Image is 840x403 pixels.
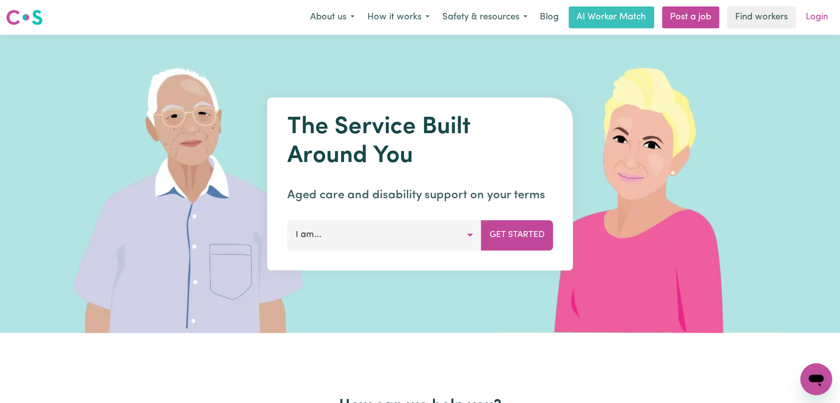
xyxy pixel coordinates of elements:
a: AI Worker Match [569,6,654,28]
a: Blog [534,6,565,28]
a: Post a job [662,6,719,28]
button: Get Started [481,220,553,250]
img: Careseekers logo [6,8,43,26]
a: Careseekers logo [6,6,43,29]
button: Safety & resources [436,7,534,28]
h1: The Service Built Around You [287,113,553,170]
p: Aged care and disability support on your terms [287,186,553,204]
a: Find workers [727,6,796,28]
button: About us [304,7,361,28]
button: How it works [361,7,436,28]
iframe: Button to launch messaging window [800,363,832,395]
a: Login [800,6,834,28]
button: I am... [287,220,482,250]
